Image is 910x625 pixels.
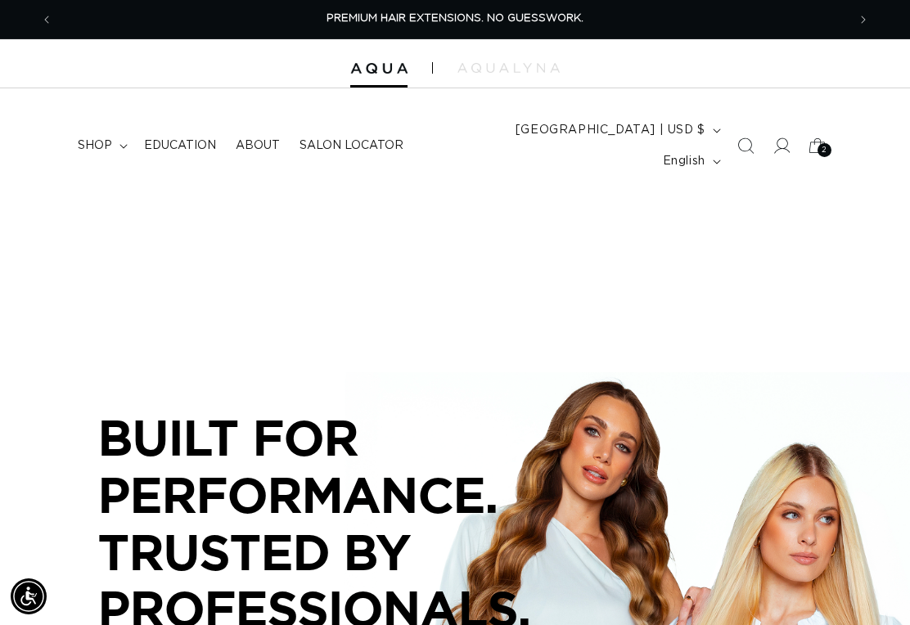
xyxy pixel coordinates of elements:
[350,63,408,74] img: Aqua Hair Extensions
[728,128,764,164] summary: Search
[300,138,403,153] span: Salon Locator
[144,138,216,153] span: Education
[506,115,728,146] button: [GEOGRAPHIC_DATA] | USD $
[134,128,226,163] a: Education
[11,578,47,614] div: Accessibility Menu
[68,128,134,163] summary: shop
[78,138,112,153] span: shop
[29,4,65,35] button: Previous announcement
[663,153,705,170] span: English
[457,63,560,73] img: aqualyna.com
[822,143,827,157] span: 2
[327,13,583,24] span: PREMIUM HAIR EXTENSIONS. NO GUESSWORK.
[845,4,881,35] button: Next announcement
[236,138,280,153] span: About
[653,146,728,177] button: English
[226,128,290,163] a: About
[290,128,413,163] a: Salon Locator
[516,122,705,139] span: [GEOGRAPHIC_DATA] | USD $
